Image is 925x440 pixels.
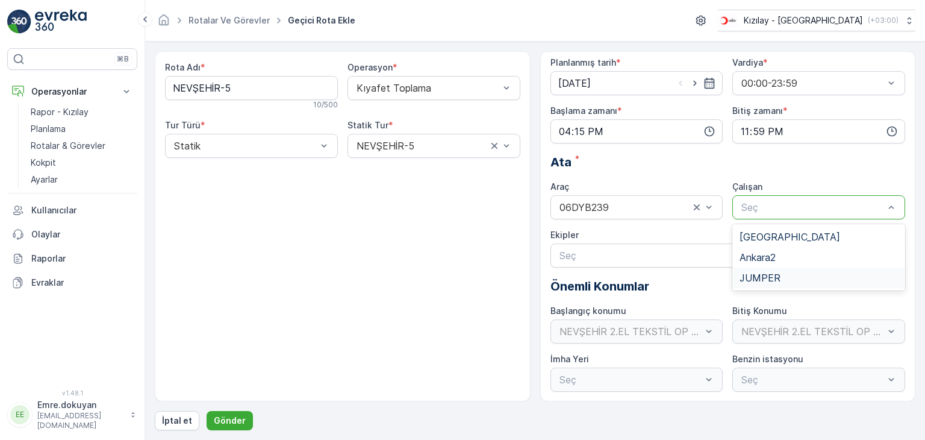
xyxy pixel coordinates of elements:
[732,306,787,316] label: Bitiş Konumu
[31,204,132,216] p: Kullanıcılar
[155,411,199,430] button: İptal et
[741,200,884,215] p: Seç
[732,181,762,192] label: Çalışan
[26,121,137,137] a: Planlama
[550,153,572,171] span: Ata
[31,228,132,240] p: Olaylar
[7,80,137,104] button: Operasyonlar
[37,399,124,411] p: Emre.dokuyan
[117,54,129,64] p: ⌘B
[740,231,840,242] span: [GEOGRAPHIC_DATA]
[550,181,569,192] label: Araç
[718,10,915,31] button: Kızılay - [GEOGRAPHIC_DATA](+03:00)
[732,57,763,68] label: Vardiya
[26,154,137,171] a: Kokpit
[26,171,137,188] a: Ayarlar
[740,252,776,263] span: Ankara2
[31,140,105,152] p: Rotalar & Görevler
[7,222,137,247] a: Olaylar
[559,248,885,263] p: Seç
[732,105,783,116] label: Bitiş zamanı
[7,271,137,295] a: Evraklar
[35,10,87,34] img: logo_light-DOdMpM7g.png
[31,123,66,135] p: Planlama
[26,137,137,154] a: Rotalar & Görevler
[157,18,170,28] a: Ana Sayfa
[188,15,270,25] a: Rotalar ve Görevler
[31,174,58,186] p: Ayarlar
[732,354,803,364] label: Benzin istasyonu
[214,415,246,427] p: Gönder
[165,120,201,130] label: Tur Türü
[740,272,780,283] span: JUMPER
[37,411,124,430] p: [EMAIL_ADDRESS][DOMAIN_NAME]
[347,120,388,130] label: Statik Tur
[550,230,579,240] label: Ekipler
[868,16,899,25] p: ( +03:00 )
[207,411,253,430] button: Gönder
[162,415,192,427] p: İptal et
[550,277,906,295] p: Önemli Konumlar
[31,106,89,118] p: Rapor - Kızılay
[7,389,137,397] span: v 1.48.1
[550,306,626,316] label: Başlangıç konumu
[744,14,863,27] p: Kızılay - [GEOGRAPHIC_DATA]
[7,198,137,222] a: Kullanıcılar
[31,157,56,169] p: Kokpit
[550,354,589,364] label: İmha Yeri
[7,10,31,34] img: logo
[31,253,132,265] p: Raporlar
[285,14,358,27] span: Geçici Rota Ekle
[347,62,393,72] label: Operasyon
[313,100,338,110] p: 10 / 500
[26,104,137,121] a: Rapor - Kızılay
[550,71,723,95] input: dd/mm/yyyy
[165,62,201,72] label: Rota Adı
[10,405,30,424] div: EE
[7,247,137,271] a: Raporlar
[550,105,617,116] label: Başlama zamanı
[7,399,137,430] button: EEEmre.dokuyan[EMAIL_ADDRESS][DOMAIN_NAME]
[718,14,739,27] img: k%C4%B1z%C4%B1lay_D5CCths_t1JZB0k.png
[550,57,616,68] label: Planlanmış tarih
[31,277,132,289] p: Evraklar
[31,86,113,98] p: Operasyonlar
